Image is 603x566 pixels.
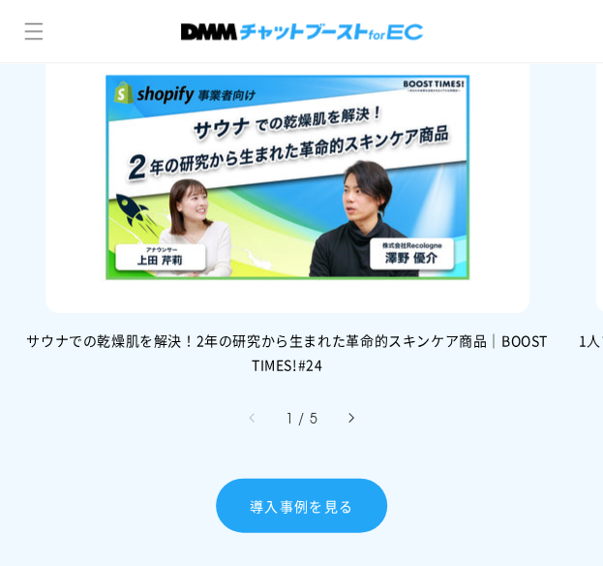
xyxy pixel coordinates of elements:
[181,23,423,40] img: 株式会社DMM Boost
[310,407,318,426] span: 5
[286,407,294,426] span: 1
[24,41,550,376] a: サウナでの乾燥肌を解決！2年の研究から生まれた革命的スキンケア商品｜BOOST TIMES!#24 サウナでの乾燥肌を解決！2年の研究から生まれた革命的スキンケア商品｜BOOST TIMES!#24
[231,396,274,439] button: 左にスライド
[13,10,55,52] summary: メニュー
[216,478,388,533] a: 導入事例を見る
[45,41,529,313] img: サウナでの乾燥肌を解決！2年の研究から生まれた革命的スキンケア商品｜BOOST TIMES!#24
[298,407,305,426] span: /
[329,396,372,439] button: 右にスライド
[24,328,550,376] div: サウナでの乾燥肌を解決！2年の研究から生まれた革命的スキンケア商品｜BOOST TIMES!#24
